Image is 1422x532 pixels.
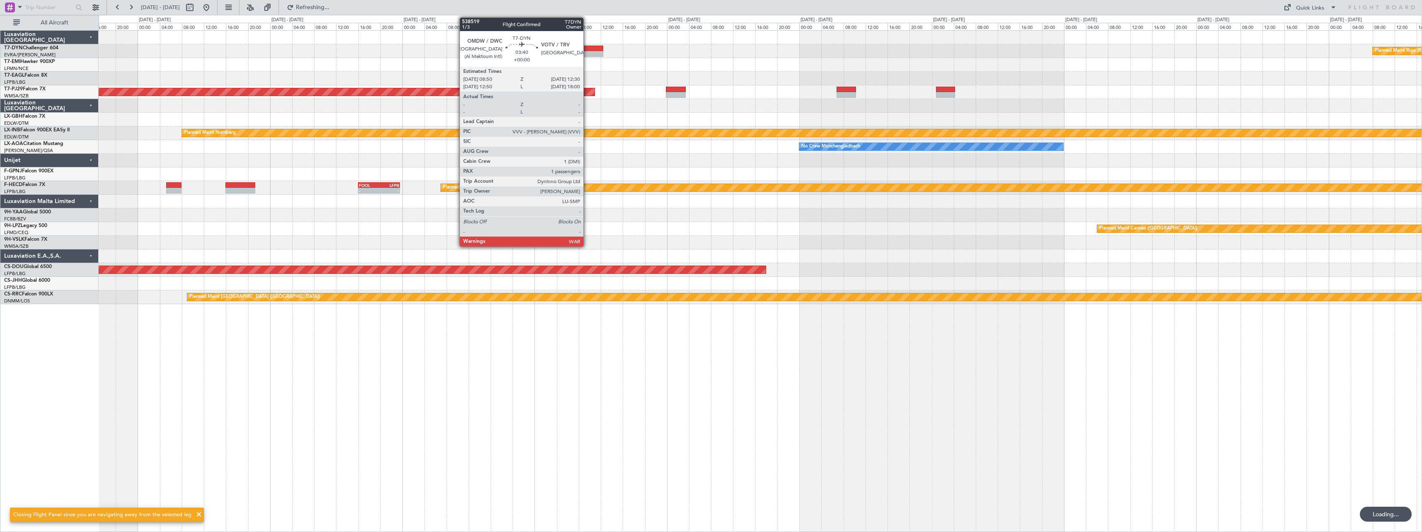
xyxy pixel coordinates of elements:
div: 16:00 [491,23,513,30]
a: T7-DYNChallenger 604 [4,46,58,51]
div: 08:00 [844,23,866,30]
div: [DATE] - [DATE] [1065,17,1097,24]
a: FCBB/BZV [4,216,26,222]
div: 00:00 [270,23,292,30]
div: 20:00 [1306,23,1328,30]
span: F-GPNJ [4,169,22,174]
a: EDLW/DTM [4,134,29,140]
div: - [359,188,379,193]
span: LX-AOA [4,141,23,146]
div: 20:00 [513,23,534,30]
div: 12:00 [998,23,1020,30]
a: [PERSON_NAME]/QSA [4,148,53,154]
div: 20:00 [777,23,799,30]
div: 04:00 [424,23,446,30]
div: 12:00 [866,23,888,30]
div: 16:00 [1152,23,1174,30]
div: 20:00 [248,23,270,30]
a: LFPB/LBG [4,189,26,195]
span: CS-JHH [4,278,22,283]
div: Quick Links [1296,4,1324,12]
a: WMSA/SZB [4,243,29,249]
a: T7-EAGLFalcon 8X [4,73,47,78]
a: LFPB/LBG [4,284,26,290]
div: [DATE] - [DATE] [1197,17,1229,24]
div: 12:00 [204,23,226,30]
a: T7-EMIHawker 900XP [4,59,55,64]
a: CS-RRCFalcon 900LX [4,292,53,297]
div: [DATE] - [DATE] [271,17,303,24]
div: 00:00 [932,23,954,30]
span: F-HECD [4,182,22,187]
div: Planned Maint [GEOGRAPHIC_DATA] ([GEOGRAPHIC_DATA]) [443,181,573,194]
div: 16:00 [755,23,777,30]
div: Loading... [1360,507,1412,522]
span: T7-PJ29 [4,87,23,92]
div: 04:00 [160,23,182,30]
div: Closing Flight Panel since you are navigating away from the selected leg [13,511,191,519]
span: All Aircraft [22,20,87,26]
div: [DATE] - [DATE] [139,17,171,24]
a: EVRA/[PERSON_NAME] [4,52,56,58]
div: 00:00 [1196,23,1218,30]
div: 04:00 [292,23,314,30]
span: CS-DOU [4,264,24,269]
div: [DATE] - [DATE] [404,17,435,24]
a: F-GPNJFalcon 900EX [4,169,53,174]
a: WMSA/SZB [4,93,29,99]
div: 04:00 [1218,23,1240,30]
div: 20:00 [909,23,931,30]
div: FOOL [359,183,379,188]
span: Refreshing... [295,5,330,10]
div: 04:00 [1086,23,1108,30]
div: 12:00 [1262,23,1284,30]
a: LFPB/LBG [4,175,26,181]
div: 00:00 [1329,23,1351,30]
div: 08:00 [976,23,998,30]
span: [DATE] - [DATE] [141,4,180,11]
span: T7-EMI [4,59,20,64]
div: 00:00 [667,23,689,30]
div: 16:00 [888,23,909,30]
div: 08:00 [579,23,601,30]
div: 04:00 [557,23,579,30]
div: 16:00 [226,23,248,30]
div: 04:00 [821,23,843,30]
div: 00:00 [1064,23,1086,30]
a: EDLW/DTM [4,120,29,126]
span: CS-RRC [4,292,22,297]
span: 9H-YAA [4,210,23,215]
div: [DATE] - [DATE] [668,17,700,24]
a: LX-INBFalcon 900EX EASy II [4,128,70,133]
button: Quick Links [1279,1,1341,14]
div: 08:00 [314,23,336,30]
div: 16:00 [358,23,380,30]
div: 00:00 [402,23,424,30]
div: [DATE] - [DATE] [800,17,832,24]
a: CS-DOUGlobal 6500 [4,264,52,269]
div: 12:00 [336,23,358,30]
div: 20:00 [1042,23,1064,30]
input: Trip Number [25,1,73,14]
span: T7-EAGL [4,73,24,78]
span: 9H-LPZ [4,223,21,228]
div: - [379,188,399,193]
div: 00:00 [138,23,160,30]
button: Refreshing... [283,1,333,14]
div: 16:00 [1284,23,1306,30]
a: 9H-LPZLegacy 500 [4,223,47,228]
div: 08:00 [182,23,204,30]
div: 12:00 [733,23,755,30]
a: LX-GBHFalcon 7X [4,114,45,119]
div: 16:00 [94,23,116,30]
div: 20:00 [1174,23,1196,30]
div: No Crew Monchengladbach [801,140,860,153]
div: 04:00 [1351,23,1373,30]
div: [DATE] - [DATE] [536,17,568,24]
div: 00:00 [534,23,556,30]
div: 08:00 [447,23,469,30]
span: T7-DYN [4,46,23,51]
div: 08:00 [1373,23,1395,30]
div: 20:00 [116,23,138,30]
a: 9H-VSLKFalcon 7X [4,237,47,242]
